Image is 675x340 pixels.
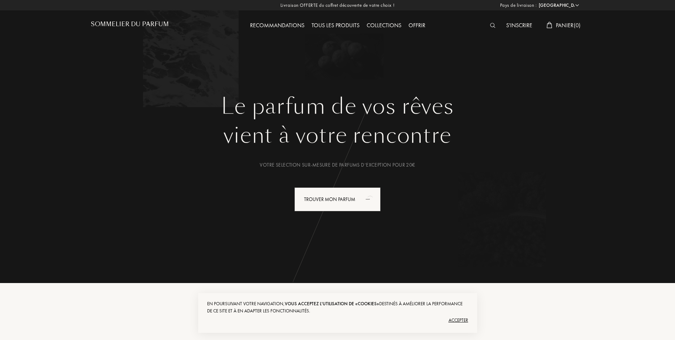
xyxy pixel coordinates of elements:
a: Recommandations [246,21,308,29]
div: S'inscrire [503,21,536,30]
div: En poursuivant votre navigation, destinés à améliorer la performance de ce site et à en adapter l... [207,300,468,315]
div: Trouver mon parfum [294,187,381,211]
a: S'inscrire [503,21,536,29]
a: Offrir [405,21,429,29]
div: Collections [363,21,405,30]
div: Tous les produits [308,21,363,30]
h1: Le parfum de vos rêves [96,94,579,119]
a: Sommelier du Parfum [91,21,169,30]
div: Offrir [405,21,429,30]
img: arrow_w.png [574,3,580,8]
h1: Sommelier du Parfum [91,21,169,28]
a: Tous les produits [308,21,363,29]
div: Accepter [207,315,468,326]
span: Panier ( 0 ) [556,21,581,29]
span: Pays de livraison : [500,2,537,9]
span: vous acceptez l'utilisation de «cookies» [285,301,379,307]
img: cart_white.svg [547,22,552,28]
div: vient à votre rencontre [96,119,579,152]
div: Recommandations [246,21,308,30]
div: animation [363,192,377,206]
a: Collections [363,21,405,29]
a: Trouver mon parfumanimation [289,187,386,211]
div: Votre selection sur-mesure de parfums d’exception pour 20€ [96,161,579,169]
img: search_icn_white.svg [490,23,495,28]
